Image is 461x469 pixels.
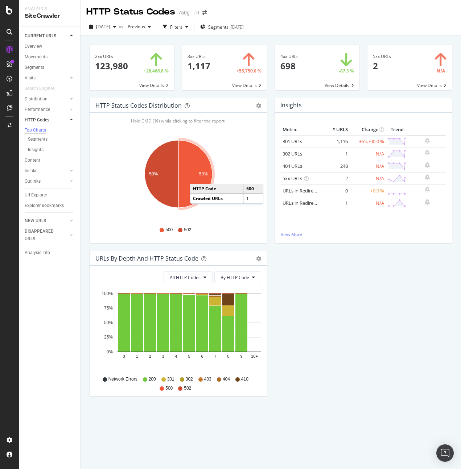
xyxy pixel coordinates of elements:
text: 50% [149,171,158,177]
div: Inlinks [25,167,37,175]
a: DISAPPEARED URLS [25,228,68,243]
span: Previous [125,24,145,30]
a: Overview [25,43,75,50]
td: 1 [243,194,263,203]
text: 9 [240,354,242,359]
span: 403 [204,376,211,382]
th: Metric [281,124,321,135]
span: Segments [208,24,229,30]
div: Movements [25,53,48,61]
text: 100% [102,291,113,296]
div: DISAPPEARED URLS [25,228,61,243]
div: Distribution [25,95,48,103]
text: 0 [123,354,125,359]
button: Previous [125,21,154,33]
span: 2025 Sep. 8th [96,24,110,30]
a: Performance [25,106,68,113]
div: URLs by Depth and HTTP Status Code [95,255,198,262]
div: arrow-right-arrow-left [202,10,207,15]
div: HTTP Status Codes Distribution [95,102,182,109]
button: By HTTP Code [214,271,261,283]
div: HTTP Status Codes [86,6,175,18]
a: Search Engines [25,85,62,92]
div: Content [25,157,40,164]
span: 502 [184,385,191,391]
svg: A chart. [95,136,261,220]
a: Distribution [25,95,68,103]
th: Change [350,124,386,135]
a: Movements [25,53,75,61]
div: HTTP Codes [25,116,49,124]
div: bell-plus [425,187,430,192]
div: Performance [25,106,50,113]
div: Insights [28,146,44,154]
a: URLs in Redirect Loop [283,187,330,194]
text: 1 [136,354,138,359]
div: Filters [170,24,182,30]
text: 6 [201,354,203,359]
td: 1 [321,148,350,160]
text: 50% [104,320,113,325]
a: CURRENT URLS [25,32,68,40]
td: 2 [321,172,350,184]
button: All HTTP Codes [164,271,213,283]
div: Visits [25,74,36,82]
div: [DATE] [231,24,244,30]
svg: A chart. [95,289,261,373]
div: Overview [25,43,42,50]
text: 10+ [251,354,258,359]
div: Search Engines [25,85,55,92]
div: SiteCrawler [25,12,74,20]
a: Explorer Bookmarks [25,202,75,209]
text: 75% [104,306,113,311]
text: 8 [227,354,229,359]
text: 0% [107,349,113,354]
a: 404 URLs [283,163,302,169]
a: Segments [25,64,75,71]
div: CURRENT URLS [25,32,56,40]
td: N/A [350,148,386,160]
button: [DATE] [86,21,119,33]
text: 3 [162,354,164,359]
td: +55,700.0 % [350,135,386,148]
a: Segments [28,136,75,143]
span: 502 [184,227,191,233]
a: View More [281,231,446,237]
th: Trend [386,124,408,135]
div: NEW URLS [25,217,46,225]
text: 7 [214,354,216,359]
a: 302 URLs [283,150,302,157]
text: 25% [104,335,113,340]
div: bell-plus [425,150,430,155]
span: 200 [149,376,156,382]
a: Insights [28,146,75,154]
a: HTTP Codes [25,116,68,124]
span: 410 [241,376,248,382]
text: 50% [199,171,208,177]
span: 500 [165,227,173,233]
div: Open Intercom Messenger [436,444,454,462]
a: Outlinks [25,178,68,185]
a: 301 URLs [283,138,302,145]
div: bell-plus [425,199,430,205]
div: Outlinks [25,178,41,185]
a: Inlinks [25,167,68,175]
div: 750g - FR [178,9,199,16]
div: Explorer Bookmarks [25,202,64,209]
a: Top Charts [25,127,75,134]
div: Url Explorer [25,191,47,199]
a: Content [25,157,75,164]
td: 1,116 [321,135,350,148]
span: By HTTP Code [221,274,249,281]
div: Segments [25,64,44,71]
span: All HTTP Codes [170,274,201,281]
span: 500 [165,385,173,391]
td: N/A [350,197,386,209]
h4: Insights [280,100,302,110]
button: Filters [160,21,191,33]
div: bell-plus [425,174,430,180]
div: Top Charts [25,127,46,133]
span: Network Errors [108,376,137,382]
text: 2 [149,354,151,359]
